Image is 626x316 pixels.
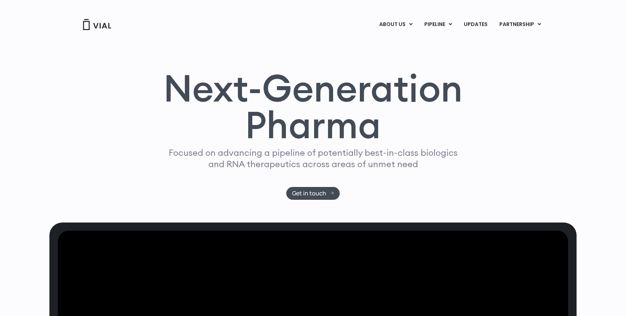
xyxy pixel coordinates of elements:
[82,19,112,30] img: Vial Logo
[418,18,458,31] a: PIPELINEMenu Toggle
[292,191,326,196] span: Get in touch
[458,18,493,31] a: UPDATES
[286,187,340,200] a: Get in touch
[493,18,547,31] a: PARTNERSHIPMenu Toggle
[373,18,418,31] a: ABOUT USMenu Toggle
[165,147,461,170] p: Focused on advancing a pipeline of potentially best-in-class biologics and RNA therapeutics acros...
[154,70,472,144] h1: Next-Generation Pharma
